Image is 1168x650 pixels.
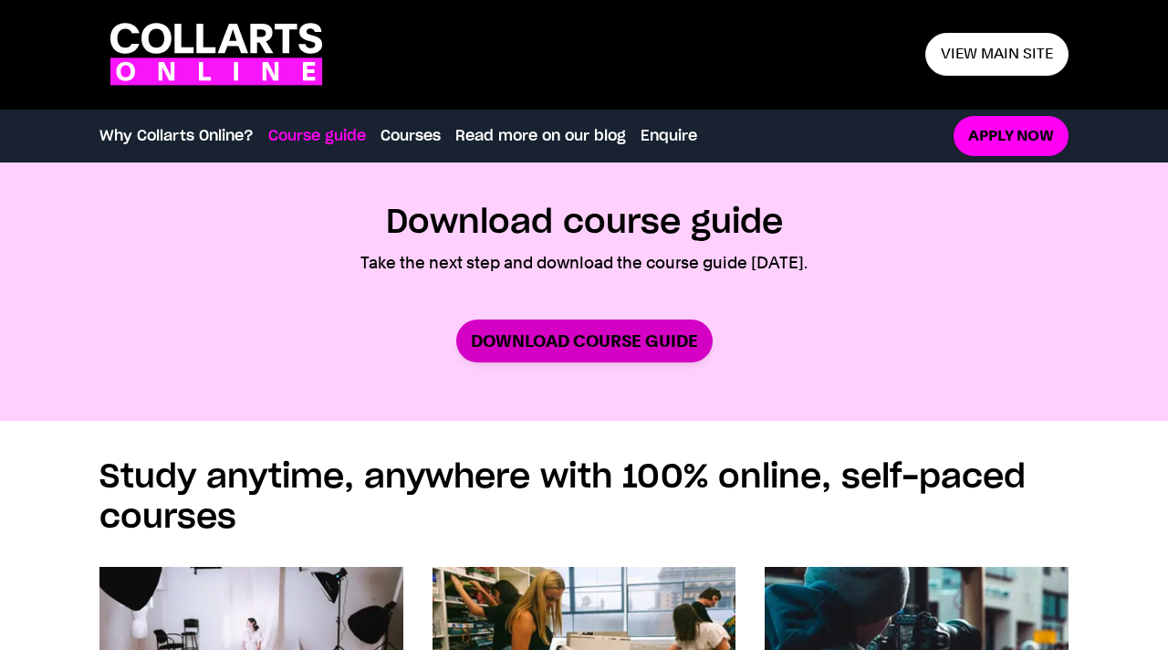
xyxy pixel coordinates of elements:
a: Why Collarts Online? [99,125,254,147]
a: Courses [381,125,441,147]
a: Apply now [954,116,1069,157]
a: Read more on our blog [455,125,626,147]
a: Download Course Guide [456,320,713,362]
a: View main site [925,33,1069,76]
p: Take the next step and download the course guide [DATE]. [360,250,808,276]
a: Enquire [641,125,697,147]
h2: Study anytime, anywhere with 100% online, self-paced courses [99,457,1069,538]
h2: Download course guide [386,203,783,243]
a: Course guide [268,125,366,147]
